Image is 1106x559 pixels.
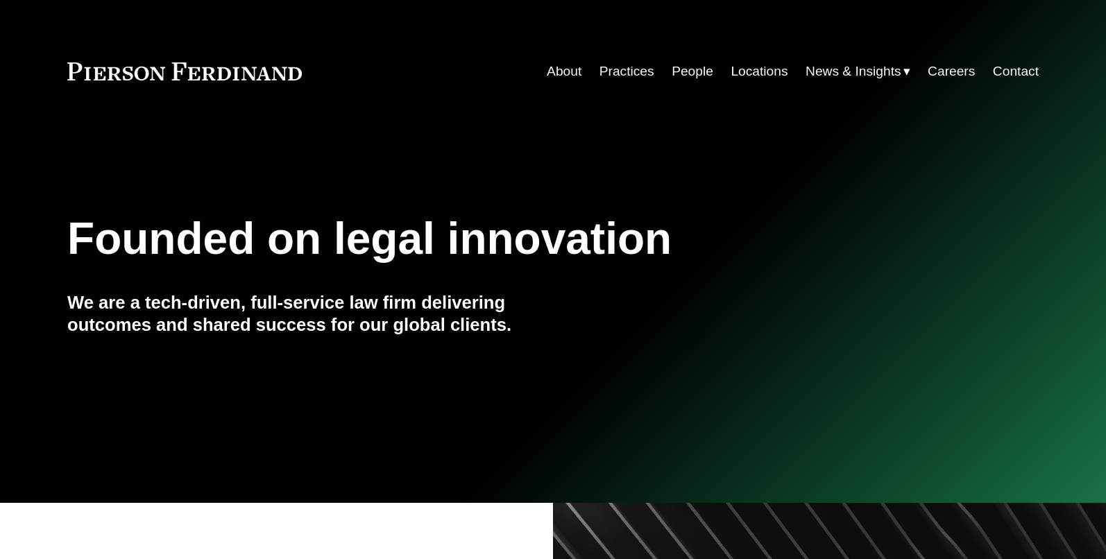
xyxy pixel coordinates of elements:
[806,58,910,85] a: folder dropdown
[67,291,553,336] h4: We are a tech-driven, full-service law firm delivering outcomes and shared success for our global...
[993,58,1039,85] a: Contact
[599,58,654,85] a: Practices
[67,214,877,264] h1: Founded on legal innovation
[672,58,713,85] a: People
[731,58,788,85] a: Locations
[806,60,901,84] span: News & Insights
[928,58,975,85] a: Careers
[547,58,581,85] a: About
